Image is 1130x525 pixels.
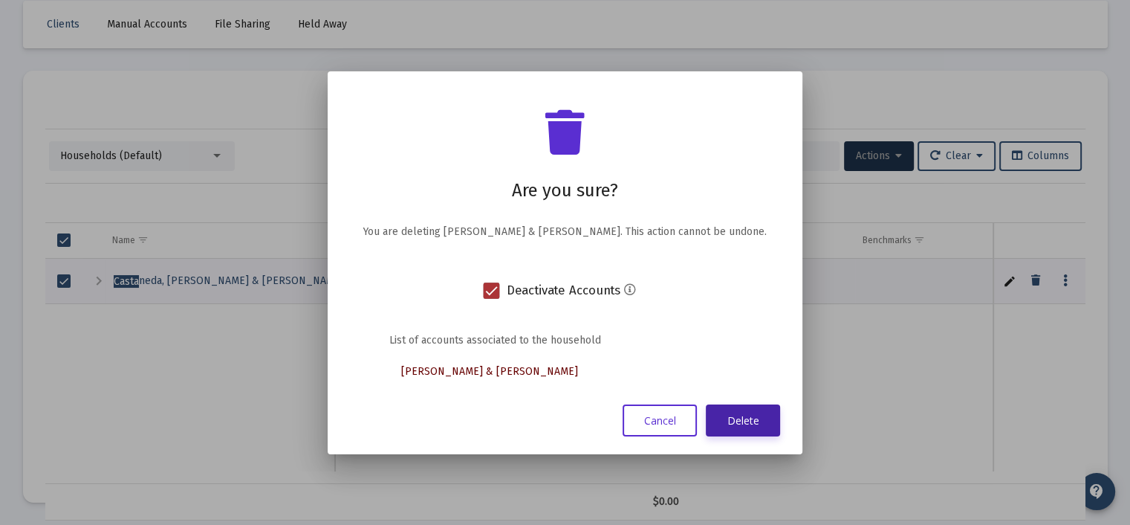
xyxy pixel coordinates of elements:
[512,178,618,202] h1: Are you sure?
[389,333,741,390] div: List of accounts associated to the household
[345,225,785,239] div: You are deleting [PERSON_NAME] & [PERSON_NAME]. This action cannot be undone.
[389,354,741,390] span: [PERSON_NAME] & [PERSON_NAME]
[623,405,697,437] button: Cancel
[506,280,620,301] span: Deactivate Accounts
[706,405,780,437] button: Delete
